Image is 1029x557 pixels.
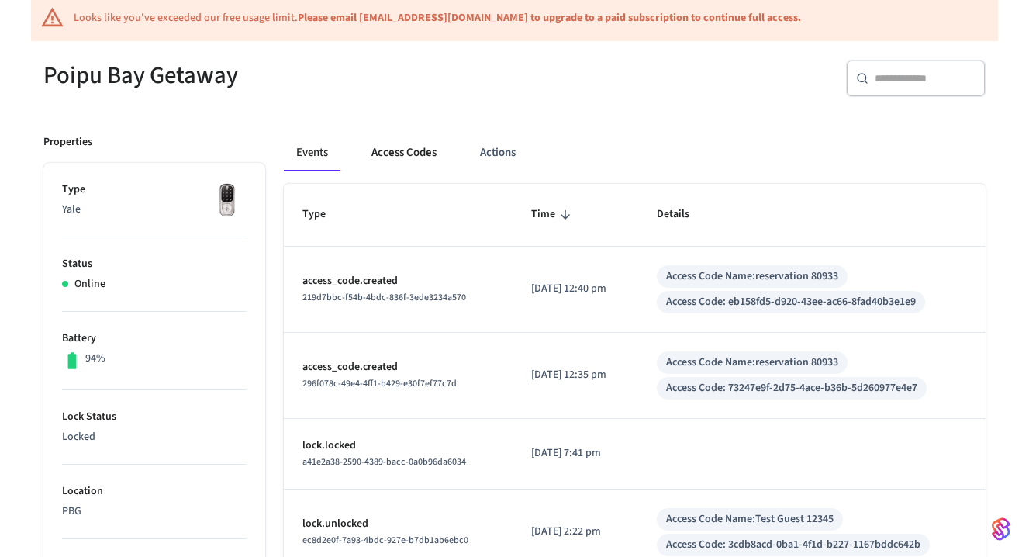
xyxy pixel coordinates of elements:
[302,202,346,227] span: Type
[43,60,506,92] h5: Poipu Bay Getaway
[302,534,468,547] span: ec8d2e0f-7a93-4bdc-927e-b7db1ab6ebc0
[62,256,247,272] p: Status
[666,380,917,396] div: Access Code: 73247e9f-2d75-4ace-b36b-5d260977e4e7
[302,438,494,454] p: lock.locked
[666,537,920,553] div: Access Code: 3cdb8acd-0ba1-4f1d-b227-1167bddc642b
[302,291,466,304] span: 219d7bbc-f54b-4bdc-836f-3ede3234a570
[74,10,801,26] div: Looks like you've exceeded our free usage limit.
[531,281,620,297] p: [DATE] 12:40 pm
[298,10,801,26] a: Please email [EMAIL_ADDRESS][DOMAIN_NAME] to upgrade to a paid subscription to continue full access.
[302,377,457,390] span: 296f078c-49e4-4ff1-b429-e30f7ef77c7d
[992,517,1010,541] img: SeamLogoGradient.69752ec5.svg
[85,351,105,367] p: 94%
[302,359,494,375] p: access_code.created
[62,483,247,500] p: Location
[62,503,247,520] p: PBG
[302,516,494,532] p: lock.unlocked
[62,409,247,425] p: Lock Status
[531,524,620,540] p: [DATE] 2:22 pm
[74,276,105,292] p: Online
[284,134,340,171] button: Events
[657,202,710,227] span: Details
[468,134,528,171] button: Actions
[666,355,838,371] div: Access Code Name: reservation 80933
[359,134,449,171] button: Access Codes
[62,182,247,198] p: Type
[531,367,620,383] p: [DATE] 12:35 pm
[302,273,494,289] p: access_code.created
[208,182,247,220] img: Yale Assure Touchscreen Wifi Smart Lock, Satin Nickel, Front
[666,268,838,285] div: Access Code Name: reservation 80933
[284,134,986,171] div: ant example
[62,429,247,445] p: Locked
[666,294,916,310] div: Access Code: eb158fd5-d920-43ee-ac66-8fad40b3e1e9
[62,202,247,218] p: Yale
[531,202,575,227] span: Time
[666,511,834,528] div: Access Code Name: Test Guest 12345
[62,330,247,347] p: Battery
[531,445,620,462] p: [DATE] 7:41 pm
[302,455,466,469] span: a41e2a38-2590-4389-bacc-0a0b96da6034
[43,134,92,150] p: Properties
